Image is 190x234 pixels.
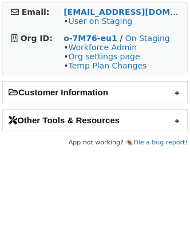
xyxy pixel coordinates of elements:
a: Temp Plan Changes [68,61,147,70]
span: • [64,17,132,26]
strong: Org ID: [21,34,53,43]
a: o-7M76-eu1 [64,34,117,43]
h2: Customer Information [3,82,187,103]
h2: Other Tools & Resources [3,110,187,131]
span: • • • [64,43,147,70]
a: User on Staging [68,17,132,26]
strong: Email: [22,7,50,17]
footer: App not working? 🪳 [2,137,188,148]
a: Workforce Admin [68,43,137,52]
a: Org settings page [68,52,140,61]
a: On Staging [125,34,170,43]
strong: / [120,34,122,43]
a: File a bug report! [133,139,188,146]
